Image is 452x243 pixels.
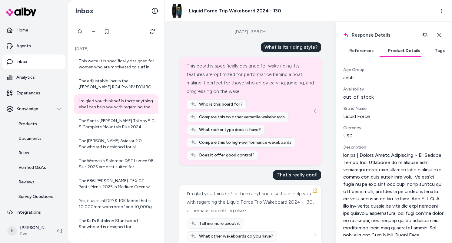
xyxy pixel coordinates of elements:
[18,179,35,185] p: Reviews
[273,170,321,180] div: That's really cool!
[2,102,65,116] button: Knowledge
[20,225,47,231] p: [PERSON_NAME]
[2,54,65,69] a: Inbox
[189,7,281,15] h3: Liquid Force Trip Wakeboard 2024 - 130
[12,146,65,160] a: Rules
[235,29,266,35] div: [DATE] · 3:58 PM
[343,29,431,41] h2: Response Details
[311,231,319,238] button: See more
[16,74,35,80] p: Analytics
[74,134,158,154] a: The [PERSON_NAME] Aviator 2.0 Snowboard is designed for all-mountain freestyle riders who like to...
[4,221,52,241] button: K[PERSON_NAME]Evo
[79,138,155,150] div: The [PERSON_NAME] Aviator 2.0 Snowboard is designed for all-mountain freestyle riders who like to...
[74,94,158,114] a: I'm glad you think so! Is there anything else I can help you with regarding the Liquid Force Trip...
[2,23,65,38] a: Home
[16,27,28,33] p: Home
[199,233,273,239] span: What other wakeboards do you have?
[311,107,319,115] button: See more
[74,154,158,174] a: The Women's Salomon QST Lumen 98 Skis 2025 are best suited for intermediate to advanced skiers. T...
[18,150,29,156] p: Rules
[16,209,41,215] p: Integrations
[343,74,445,81] div: adult
[79,98,155,110] div: I'm glad you think so! Is there anything else I can help you with regarding the Liquid Force Trip...
[74,54,158,74] a: This wetsuit is specifically designed for women who are motivated to surf in cold, northern latit...
[18,121,37,127] p: Products
[2,86,65,100] a: Experiences
[74,194,158,214] a: Yes, it uses infiDRY® 10K fabric that is 10,000mm waterproof and 10,000g breathable, blocking wat...
[199,221,240,227] span: Tell me more about it
[429,45,451,57] button: Tags
[343,132,445,140] div: USD
[343,113,445,120] div: Liquid Force
[16,43,31,49] p: Agents
[74,214,158,234] a: The Kid's Bataleon Stuntwood Snowboard is designed for **Freestyle** and **All-Mountain** terrain...
[79,78,155,90] div: The adjustable liner in the [PERSON_NAME] RC4 Pro MV DYN BOA Alpine Touring Ski Boots is designed...
[343,94,445,101] div: out_of_stock
[79,158,155,170] div: The Women's Salomon QST Lumen 98 Skis 2025 are best suited for intermediate to advanced skiers. T...
[7,226,17,236] span: K
[187,189,314,215] div: I'm glad you think so! Is there anything else I can help you with regarding the Liquid Force Trip...
[74,74,158,94] a: The adjustable liner in the [PERSON_NAME] RC4 Pro MV DYN BOA Alpine Touring Ski Boots is designed...
[261,42,321,52] div: What is its riding style?
[199,114,285,120] span: Compare this to other versatile wakeboards
[2,70,65,85] a: Analytics
[12,117,65,131] a: Products
[12,160,65,175] a: Verified Q&As
[87,25,99,38] button: Filter
[12,131,65,146] a: Documents
[12,175,65,189] a: Reviews
[199,152,254,158] span: Does it offer good control?
[343,86,445,92] div: Availability
[79,178,155,190] div: The 686 [PERSON_NAME]-TEX GT Pants Men's 2025 in Medium Green with Wool material do not specifica...
[146,25,158,38] button: Refresh
[199,127,261,133] span: What rocker type does it have?
[79,218,155,230] div: The Kid's Bataleon Stuntwood Snowboard is designed for **Freestyle** and **All-Mountain** terrain...
[18,136,42,142] p: Documents
[18,194,53,200] p: Survey Questions
[343,144,445,150] div: Description
[75,6,94,15] h2: Inbox
[18,165,46,171] p: Verified Q&As
[16,90,40,96] p: Experiences
[382,45,426,57] button: Product Details
[79,118,155,130] div: The Santa [PERSON_NAME] Tallboy 5 C S Complete Mountain Bike 2024 features a carbon fiber frame w...
[16,106,38,112] p: Knowledge
[343,45,380,57] button: References
[343,106,445,112] div: Brand Name
[343,67,445,73] div: Age Group
[12,189,65,204] a: Survey Questions
[199,101,243,107] span: Who is this board for?
[2,205,65,220] a: Integrations
[74,114,158,134] a: The Santa [PERSON_NAME] Tallboy 5 C S Complete Mountain Bike 2024 features a carbon fiber frame w...
[74,174,158,194] a: The 686 [PERSON_NAME]-TEX GT Pants Men's 2025 in Medium Green with Wool material do not specifica...
[199,140,291,146] span: Compare this to high-performance wakeboards
[170,4,184,18] img: liquid-force-trip-wakeboard-2024-.jpg
[343,125,445,131] div: Currency
[2,39,65,53] a: Agents
[79,198,155,210] div: Yes, it uses infiDRY® 10K fabric that is 10,000mm waterproof and 10,000g breathable, blocking wat...
[16,59,27,65] p: Inbox
[20,231,47,237] span: Evo
[187,62,314,96] div: This board is specifically designed for wake riding. Its features are optimized for performance b...
[74,46,158,52] p: [DATE]
[79,58,155,70] div: This wetsuit is specifically designed for women who are motivated to surf in cold, northern latit...
[6,8,36,16] img: alby Logo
